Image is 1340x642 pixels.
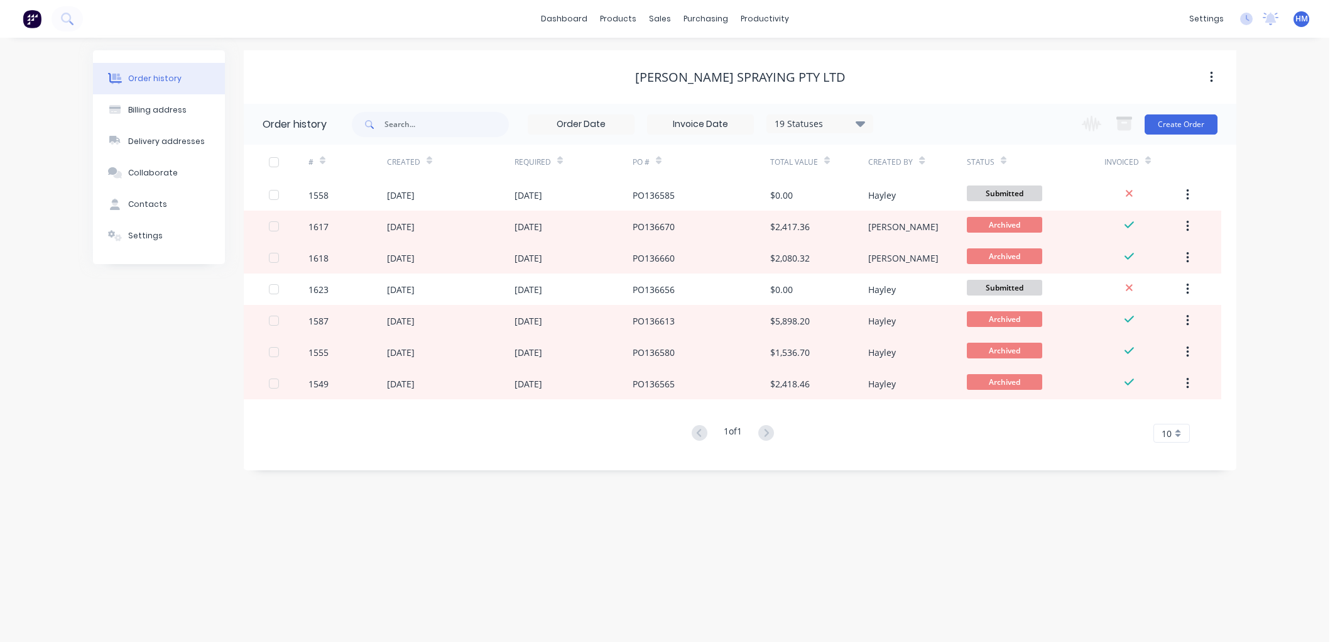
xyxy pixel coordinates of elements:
div: PO136565 [633,377,675,390]
button: Create Order [1145,114,1217,135]
div: [DATE] [387,314,415,328]
div: Hayley [868,314,896,328]
img: Factory [23,9,41,28]
div: Total Value [770,157,818,168]
div: [DATE] [515,189,542,202]
button: Settings [93,220,225,252]
div: Created [387,145,515,179]
div: [DATE] [387,377,415,390]
div: $5,898.20 [770,314,810,328]
div: PO136585 [633,189,675,202]
div: Hayley [868,189,896,202]
div: $0.00 [770,283,793,296]
div: productivity [734,9,795,28]
div: [DATE] [515,283,542,296]
div: Contacts [128,199,167,210]
div: Total Value [770,145,868,179]
div: 1549 [308,377,329,390]
div: [DATE] [387,283,415,296]
button: Order history [93,63,225,94]
div: Created By [868,145,966,179]
a: dashboard [535,9,594,28]
span: Archived [967,217,1042,233]
span: Archived [967,248,1042,264]
input: Search... [384,112,509,137]
div: settings [1183,9,1230,28]
div: $2,418.46 [770,377,810,390]
div: $2,417.36 [770,220,810,233]
div: Invoiced [1104,145,1183,179]
div: $2,080.32 [770,252,810,265]
div: Invoiced [1104,157,1139,168]
div: 1623 [308,283,329,296]
div: [DATE] [387,252,415,265]
span: Submitted [967,280,1042,296]
div: [PERSON_NAME] [868,220,939,233]
div: Collaborate [128,167,178,179]
div: PO # [633,145,770,179]
input: Invoice Date [648,115,753,134]
div: [PERSON_NAME] [868,252,939,265]
div: # [308,157,313,168]
input: Order Date [528,115,634,134]
div: Hayley [868,346,896,359]
div: [DATE] [515,377,542,390]
div: # [308,145,387,179]
div: Settings [128,230,163,241]
div: [DATE] [515,252,542,265]
div: Delivery addresses [128,136,205,147]
div: PO136660 [633,252,675,265]
span: Submitted [967,185,1042,201]
span: Archived [967,311,1042,327]
div: sales [643,9,677,28]
div: Required [515,145,633,179]
div: [DATE] [387,346,415,359]
div: $0.00 [770,189,793,202]
button: Billing address [93,94,225,126]
div: $1,536.70 [770,346,810,359]
div: [DATE] [515,346,542,359]
span: HM [1295,13,1308,25]
div: [DATE] [515,314,542,328]
div: Hayley [868,283,896,296]
div: Order history [263,117,327,132]
button: Collaborate [93,157,225,189]
div: purchasing [677,9,734,28]
button: Delivery addresses [93,126,225,157]
div: 19 Statuses [767,117,873,131]
div: Hayley [868,377,896,390]
div: 1558 [308,189,329,202]
div: Required [515,157,551,168]
div: products [594,9,643,28]
div: Billing address [128,104,187,116]
div: 1555 [308,346,329,359]
div: Created [387,157,420,168]
div: 1 of 1 [724,424,742,443]
div: PO136613 [633,314,675,328]
div: PO136670 [633,220,675,233]
div: PO # [633,157,650,168]
div: Status [967,145,1104,179]
div: [PERSON_NAME] Spraying Pty Ltd [635,70,846,85]
div: [DATE] [387,220,415,233]
div: 1587 [308,314,329,328]
div: [DATE] [387,189,415,202]
span: Archived [967,343,1042,358]
span: 10 [1162,427,1172,440]
div: 1618 [308,252,329,265]
div: [DATE] [515,220,542,233]
div: Created By [868,157,913,168]
div: 1617 [308,220,329,233]
div: PO136656 [633,283,675,296]
div: Order history [128,73,182,84]
span: Archived [967,374,1042,390]
div: Status [967,157,994,168]
div: PO136580 [633,346,675,359]
button: Contacts [93,189,225,220]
